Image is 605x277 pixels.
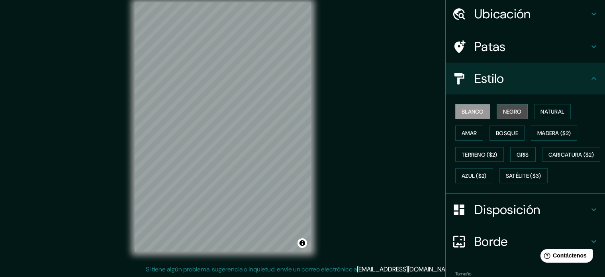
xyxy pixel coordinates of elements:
font: Estilo [474,70,504,87]
button: Azul ($2) [455,168,493,183]
button: Gris [510,147,536,162]
div: Estilo [446,63,605,94]
button: Bosque [489,126,525,141]
button: Caricatura ($2) [542,147,601,162]
font: Madera ($2) [537,130,571,137]
font: Tamaño [455,271,472,277]
button: Activar o desactivar atribución [298,238,307,248]
font: Negro [503,108,522,115]
font: Azul ($2) [462,173,487,180]
iframe: Lanzador de widgets de ayuda [534,246,596,268]
font: Borde [474,233,508,250]
font: Blanco [462,108,484,115]
button: Terreno ($2) [455,147,504,162]
button: Amar [455,126,483,141]
button: Negro [497,104,528,119]
font: Amar [462,130,477,137]
a: [EMAIL_ADDRESS][DOMAIN_NAME] [357,265,455,273]
button: Natural [534,104,571,119]
font: Terreno ($2) [462,151,497,158]
button: Satélite ($3) [499,168,548,183]
font: Bosque [496,130,518,137]
button: Madera ($2) [531,126,577,141]
font: Patas [474,38,506,55]
font: Ubicación [474,6,531,22]
font: Si tiene algún problema, sugerencia o inquietud, envíe un correo electrónico a [146,265,357,273]
font: Caricatura ($2) [548,151,594,158]
div: Disposición [446,194,605,226]
font: Gris [517,151,529,158]
canvas: Mapa [135,2,311,252]
button: Blanco [455,104,490,119]
div: Patas [446,31,605,63]
font: Natural [540,108,564,115]
font: Satélite ($3) [506,173,541,180]
div: Borde [446,226,605,257]
font: Disposición [474,201,540,218]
